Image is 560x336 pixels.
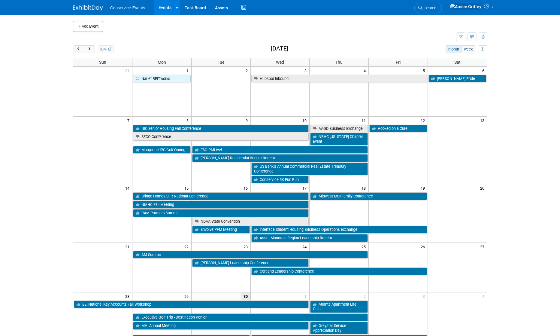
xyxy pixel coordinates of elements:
a: ESG PMLive! [192,146,368,154]
span: 19 [420,184,428,192]
span: 22 [184,243,191,250]
span: 8 [186,117,191,124]
a: Bridge Homes SFR National Conference [133,192,309,200]
a: Nariet REITworks [133,75,191,83]
a: US Bank’s Annual Commercial Real Estate Treasury Conference [251,163,368,175]
img: Amiee Griffey [450,3,482,10]
span: 1 [186,67,191,74]
span: 1 [304,292,309,300]
span: 28 [125,292,132,300]
span: 12 [420,117,428,124]
a: Conservice 5K Fun Run [251,176,309,184]
span: 6 [482,67,487,74]
span: 3 [304,67,309,74]
span: 15 [184,184,191,192]
span: 21 [125,243,132,250]
span: 5 [422,67,428,74]
span: 9 [245,117,250,124]
span: 16 [243,184,250,192]
a: Interface Student Housing Business Operations Exchange [251,226,427,234]
button: [DATE] [98,45,114,53]
button: next [84,45,95,53]
button: week [461,45,475,53]
span: Thu [335,60,343,65]
span: 31 [125,67,132,74]
a: Greystar Service Appreciation Day [310,322,368,334]
a: Asset Mountain Region Leadership Retreat [251,234,368,242]
h2: [DATE] [271,45,288,52]
a: NMHC Fall Meeting [133,201,309,209]
a: NDAA State Convention [192,218,309,225]
span: 25 [361,243,368,250]
img: ExhibitDay [73,5,103,11]
span: 17 [302,184,309,192]
a: Marquette IPC Golf Outing [133,146,191,154]
span: 14 [125,184,132,192]
span: Conservice Events [110,5,145,10]
a: Cortland Leadership Conference [251,267,427,275]
span: 27 [480,243,487,250]
a: Hubspot Inbound [251,75,427,83]
a: NRHC [US_STATE] Chapter Event [310,133,368,145]
a: SECO Conference [133,133,309,141]
a: Executive Golf Trip - Destination Kohler [133,313,368,321]
span: 7 [127,117,132,124]
a: EEI National Key Accounts Fall Workshop [74,301,309,308]
button: myCustomButton [478,45,487,53]
button: Add Event [73,21,103,32]
span: Sun [99,60,106,65]
a: RAM Partners Summit [133,209,309,217]
span: 24 [302,243,309,250]
span: Search [422,6,436,10]
a: MHI Annual Meeting [133,322,309,330]
span: Wed [276,60,284,65]
span: 26 [420,243,428,250]
a: NIC Senior Housing Fall Conference [133,125,309,133]
span: 4 [482,292,487,300]
span: Sat [454,60,461,65]
button: month [446,45,462,53]
a: Midwest Multifamily Conference [310,192,427,200]
button: prev [73,45,84,53]
span: 23 [243,243,250,250]
span: 13 [480,117,487,124]
a: AAGD Business Exchange [310,125,368,133]
a: Search [414,3,442,13]
a: Atlanta Apartment Life Gala [310,301,368,313]
span: Fri [396,60,401,65]
span: 3 [422,292,428,300]
a: [PERSON_NAME] Residential Budget Retreat [192,154,368,162]
span: 30 [241,292,250,300]
a: [PERSON_NAME] Pride [428,75,486,83]
span: Mon [158,60,166,65]
span: 20 [480,184,487,192]
span: 11 [361,117,368,124]
span: 10 [302,117,309,124]
span: Tue [218,60,224,65]
a: AM Summit [133,251,368,259]
i: Personalize Calendar [481,47,485,51]
a: Envolve PFM Meeting [192,226,250,234]
a: Hooked on a Cure [369,125,427,133]
a: [PERSON_NAME] Leadership Conference [192,259,309,267]
span: 2 [245,67,250,74]
span: 18 [361,184,368,192]
span: 2 [363,292,368,300]
span: 29 [184,292,191,300]
span: 4 [363,67,368,74]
